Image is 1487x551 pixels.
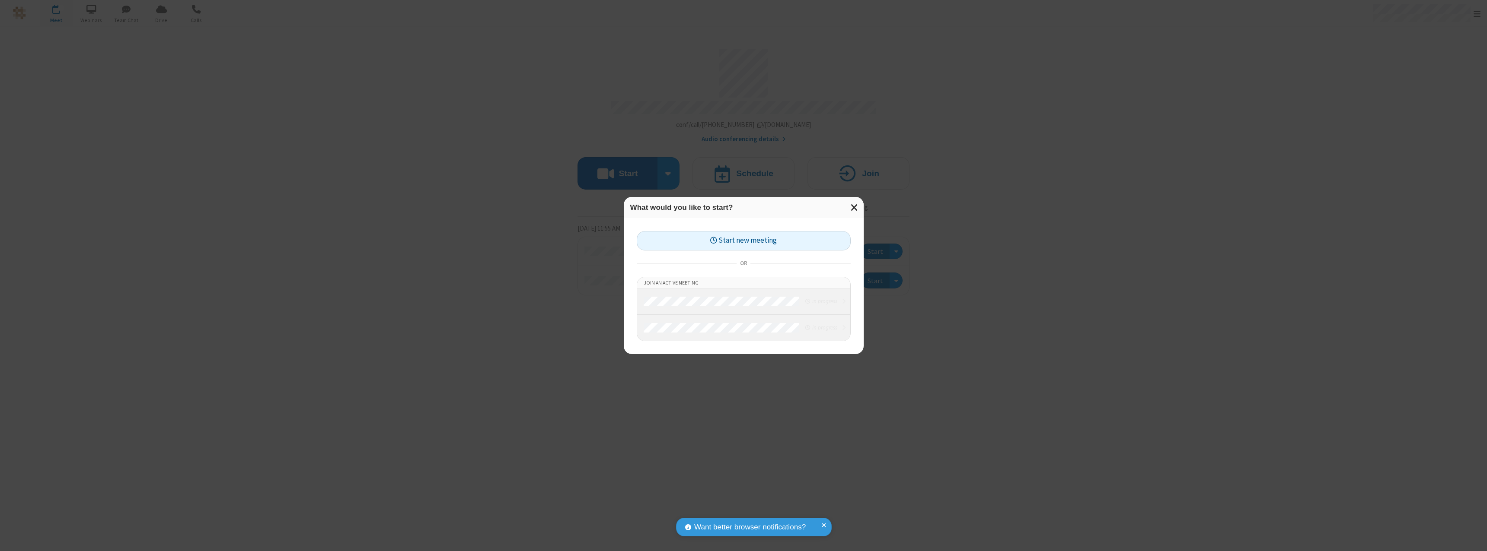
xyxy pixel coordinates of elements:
[694,522,806,533] span: Want better browser notifications?
[637,277,850,288] li: Join an active meeting
[805,297,837,305] em: in progress
[637,231,851,250] button: Start new meeting
[846,197,864,218] button: Close modal
[630,203,857,212] h3: What would you like to start?
[805,323,837,332] em: in progress
[737,257,750,269] span: or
